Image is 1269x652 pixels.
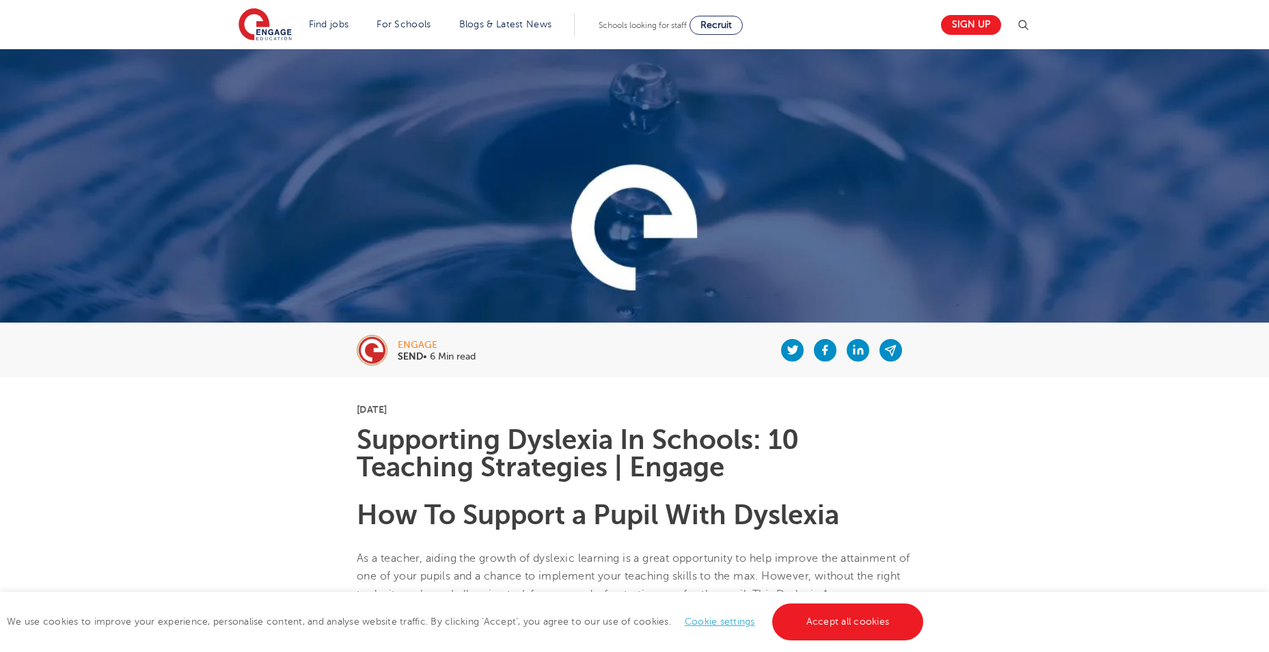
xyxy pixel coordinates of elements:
a: Accept all cookies [772,603,924,640]
img: Engage Education [238,8,292,42]
a: Blogs & Latest News [459,19,552,29]
b: How To Support a Pupil With Dyslexia [357,500,839,530]
span: We use cookies to improve your experience, personalise content, and analyse website traffic. By c... [7,616,927,627]
b: SEND [398,351,423,362]
a: Find jobs [309,19,349,29]
p: • 6 Min read [398,352,476,362]
span: Schools looking for staff [599,21,687,30]
span: As a teacher, aiding the growth of dyslexic learning is a great opportunity to help improve the a... [357,552,910,619]
div: engage [398,340,476,350]
p: [DATE] [357,405,912,414]
a: For Schools [377,19,431,29]
a: Cookie settings [685,616,755,627]
a: Recruit [690,16,743,35]
span: Recruit [700,20,732,30]
h1: Supporting Dyslexia In Schools: 10 Teaching Strategies | Engage [357,426,912,481]
a: Sign up [941,15,1001,35]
